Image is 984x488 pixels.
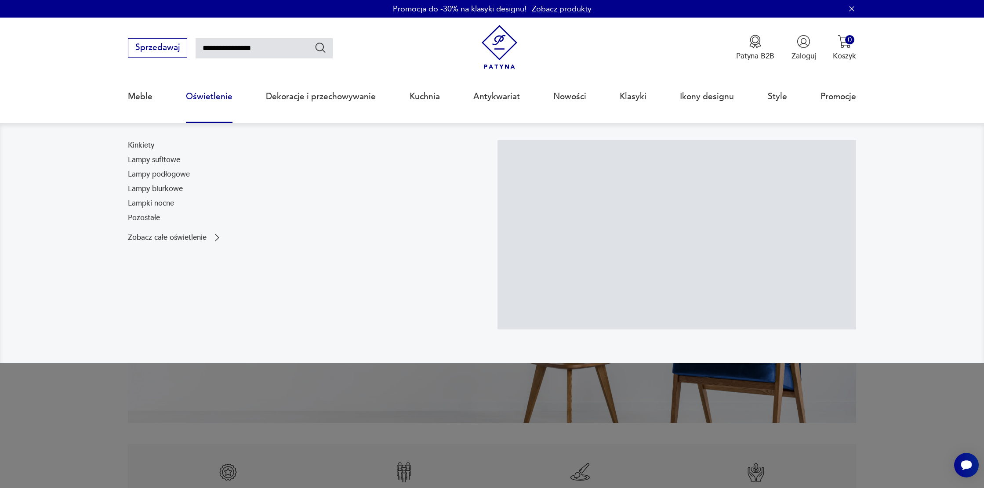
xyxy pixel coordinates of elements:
img: Ikona koszyka [838,35,851,48]
img: Ikona medalu [748,35,762,48]
button: Zaloguj [792,35,816,61]
button: Szukaj [314,41,327,54]
div: 0 [845,35,854,44]
a: Kinkiety [128,140,154,151]
button: 0Koszyk [833,35,856,61]
img: Patyna - sklep z meblami i dekoracjami vintage [477,25,522,69]
img: Ikonka użytkownika [797,35,810,48]
a: Nowości [553,76,586,117]
a: Zobacz produkty [532,4,592,14]
a: Promocje [821,76,856,117]
a: Meble [128,76,153,117]
a: Zobacz całe oświetlenie [128,232,222,243]
button: Patyna B2B [736,35,774,61]
a: Klasyki [620,76,646,117]
a: Lampki nocne [128,198,174,209]
a: Kuchnia [410,76,440,117]
a: Lampy biurkowe [128,184,183,194]
a: Style [768,76,787,117]
a: Pozostałe [128,213,160,223]
a: Lampy sufitowe [128,155,180,165]
a: Ikona medaluPatyna B2B [736,35,774,61]
a: Dekoracje i przechowywanie [266,76,376,117]
p: Patyna B2B [736,51,774,61]
button: Sprzedawaj [128,38,187,58]
a: Oświetlenie [186,76,232,117]
iframe: Smartsupp widget button [954,453,979,477]
p: Zaloguj [792,51,816,61]
a: Lampy podłogowe [128,169,190,180]
a: Sprzedawaj [128,45,187,52]
a: Ikony designu [680,76,734,117]
p: Koszyk [833,51,856,61]
p: Zobacz całe oświetlenie [128,234,207,241]
p: Promocja do -30% na klasyki designu! [393,4,526,14]
a: Antykwariat [473,76,520,117]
